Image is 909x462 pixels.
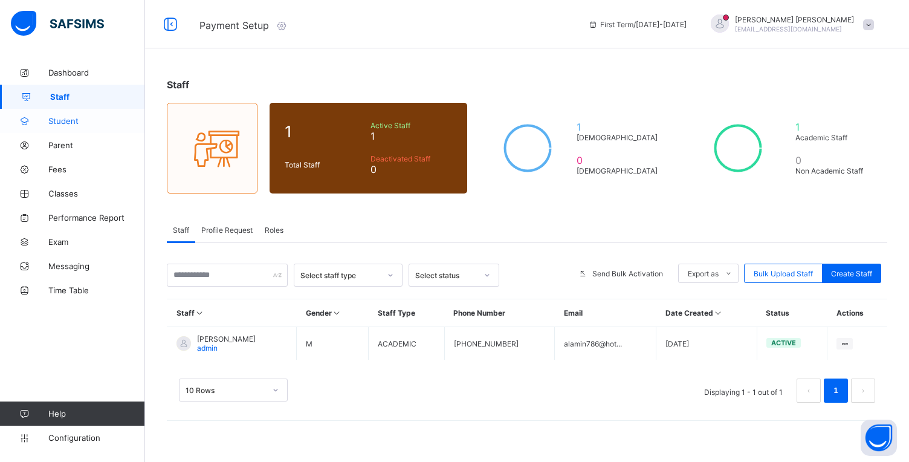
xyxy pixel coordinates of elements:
[285,122,364,141] span: 1
[370,163,453,175] span: 0
[48,68,145,77] span: Dashboard
[173,226,189,235] span: Staff
[851,379,875,403] button: next page
[795,121,872,133] span: 1
[369,327,445,360] td: ACADEMIC
[48,189,145,198] span: Classes
[861,420,897,456] button: Open asap
[50,92,145,102] span: Staff
[824,379,848,403] li: 1
[699,15,880,34] div: AbdulArain
[48,140,145,150] span: Parent
[795,133,872,142] span: Academic Staff
[656,299,757,327] th: Date Created
[297,299,369,327] th: Gender
[265,226,283,235] span: Roles
[195,308,205,317] i: Sort in Ascending Order
[656,327,757,360] td: [DATE]
[300,271,380,280] div: Select staff type
[577,166,662,175] span: [DEMOGRAPHIC_DATA]
[199,19,269,31] span: Payment Setup
[167,79,189,91] span: Staff
[370,121,453,130] span: Active Staff
[797,379,821,403] button: prev page
[369,299,445,327] th: Staff Type
[282,157,367,172] div: Total Staff
[48,164,145,174] span: Fees
[577,121,662,133] span: 1
[735,25,842,33] span: [EMAIL_ADDRESS][DOMAIN_NAME]
[577,154,662,166] span: 0
[577,133,662,142] span: [DEMOGRAPHIC_DATA]
[370,154,453,163] span: Deactivated Staff
[444,327,555,360] td: [PHONE_NUMBER]
[830,383,841,399] a: 1
[444,299,555,327] th: Phone Number
[754,269,813,278] span: Bulk Upload Staff
[592,269,663,278] span: Send Bulk Activation
[688,269,719,278] span: Export as
[48,433,144,443] span: Configuration
[48,116,145,126] span: Student
[735,15,854,24] span: [PERSON_NAME] [PERSON_NAME]
[795,154,872,166] span: 0
[757,299,827,327] th: Status
[555,327,656,360] td: alamin786@hot...
[827,299,887,327] th: Actions
[771,339,796,347] span: active
[48,409,144,418] span: Help
[588,20,687,29] span: session/term information
[48,237,145,247] span: Exam
[48,213,145,223] span: Performance Report
[713,308,723,317] i: Sort in Ascending Order
[797,379,821,403] li: 上一页
[555,299,656,327] th: Email
[186,386,265,395] div: 10 Rows
[415,271,477,280] div: Select status
[48,261,145,271] span: Messaging
[167,299,297,327] th: Staff
[831,269,872,278] span: Create Staff
[332,308,342,317] i: Sort in Ascending Order
[370,130,453,142] span: 1
[851,379,875,403] li: 下一页
[795,166,872,175] span: Non Academic Staff
[11,11,104,36] img: safsims
[297,327,369,360] td: M
[197,334,256,343] span: [PERSON_NAME]
[201,226,253,235] span: Profile Request
[695,379,792,403] li: Displaying 1 - 1 out of 1
[197,343,218,353] span: admin
[48,285,145,295] span: Time Table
